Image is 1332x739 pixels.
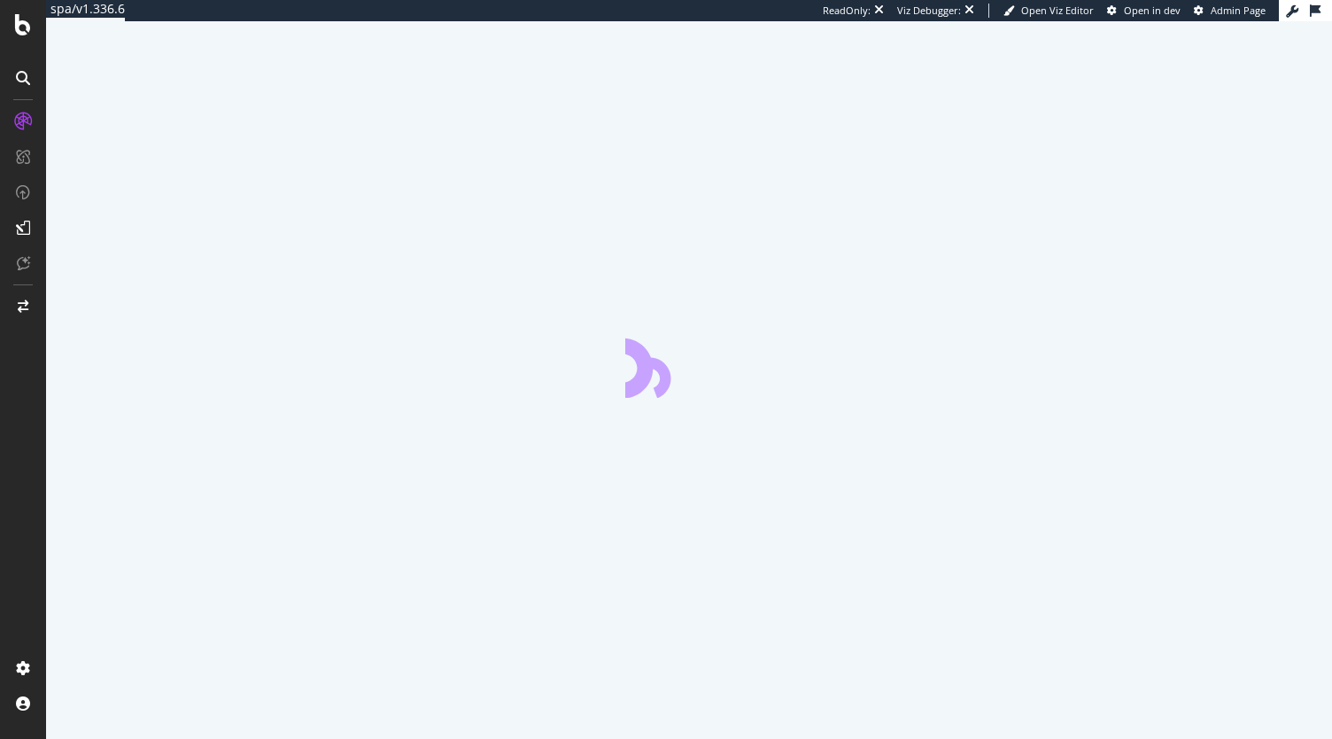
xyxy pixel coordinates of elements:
[1211,4,1266,17] span: Admin Page
[625,334,753,398] div: animation
[1021,4,1094,17] span: Open Viz Editor
[1124,4,1181,17] span: Open in dev
[823,4,871,18] div: ReadOnly:
[1003,4,1094,18] a: Open Viz Editor
[1107,4,1181,18] a: Open in dev
[1194,4,1266,18] a: Admin Page
[897,4,961,18] div: Viz Debugger:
